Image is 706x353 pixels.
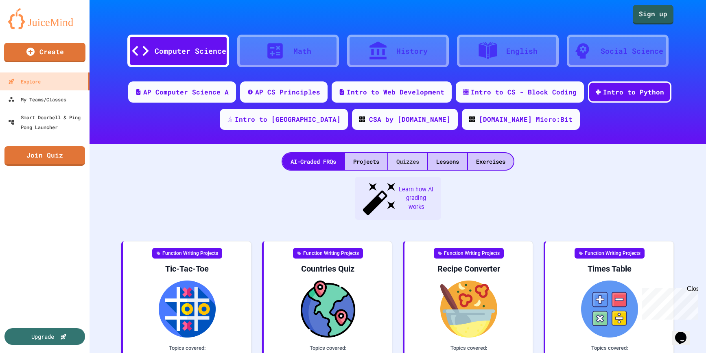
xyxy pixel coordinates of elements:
div: CSA by [DOMAIN_NAME] [369,114,450,124]
div: Function Writing Projects [152,248,222,259]
div: Intro to Python [603,87,664,97]
div: Topics covered: [129,344,245,352]
div: Function Writing Projects [434,248,504,259]
div: English [506,46,538,57]
span: Learn how AI grading works [398,185,435,212]
img: CODE_logo_RGB.png [359,116,365,122]
img: Times Table [552,281,667,338]
div: Social Science [601,46,663,57]
div: AP CS Principles [255,87,320,97]
div: Exercises [468,153,514,170]
div: Intro to Web Development [347,87,444,97]
div: Topics covered: [411,344,526,352]
div: Intro to [GEOGRAPHIC_DATA] [235,114,341,124]
div: Intro to CS - Block Coding [471,87,577,97]
div: Function Writing Projects [293,248,363,259]
img: logo-orange.svg [8,8,81,29]
a: Create [4,43,85,62]
div: Times Table [552,263,667,274]
div: Function Writing Projects [575,248,645,259]
iframe: chat widget [638,285,698,320]
div: Smart Doorbell & Ping Pong Launcher [8,112,86,132]
img: Countries Quiz [270,281,385,338]
div: AP Computer Science A [143,87,229,97]
div: Countries Quiz [270,263,385,274]
div: History [396,46,428,57]
div: Recipe Converter [411,263,526,274]
a: Join Quiz [4,146,85,166]
div: Quizzes [388,153,427,170]
div: Chat with us now!Close [3,3,56,52]
a: Sign up [633,5,673,24]
img: Recipe Converter [411,281,526,338]
div: Projects [345,153,387,170]
img: Tic-Tac-Toe [129,281,245,338]
div: AI-Graded FRQs [282,153,344,170]
div: Tic-Tac-Toe [129,263,245,274]
div: Explore [8,77,41,86]
div: My Teams/Classes [8,94,66,104]
div: Computer Science [155,46,226,57]
div: Lessons [428,153,467,170]
div: Topics covered: [552,344,667,352]
iframe: chat widget [672,320,698,345]
img: CODE_logo_RGB.png [469,116,475,122]
div: Topics covered: [270,344,385,352]
div: Math [293,46,311,57]
div: [DOMAIN_NAME] Micro:Bit [479,114,573,124]
div: Upgrade [31,332,54,341]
